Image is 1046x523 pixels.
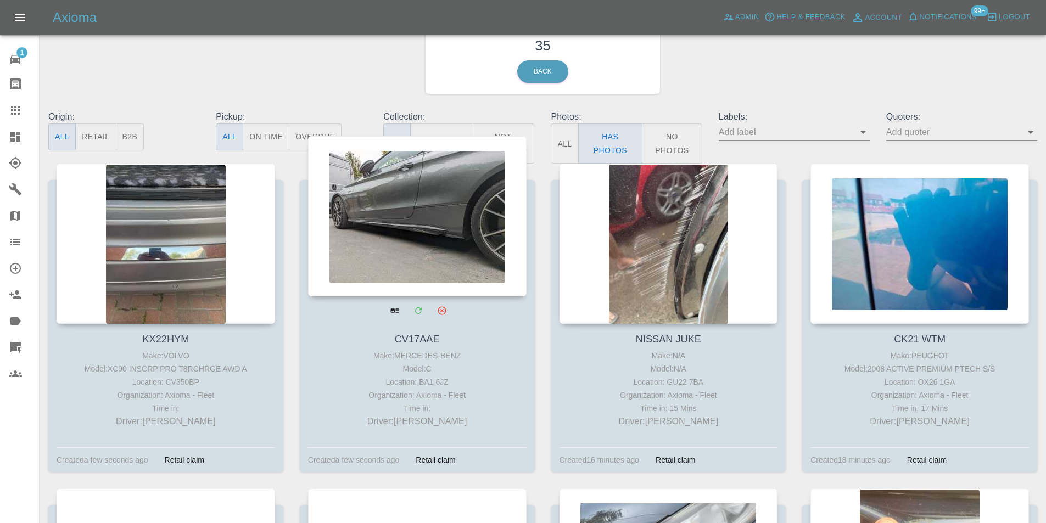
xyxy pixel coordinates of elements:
div: Make: N/A [562,349,775,362]
div: Location: OX26 1GA [813,375,1026,389]
button: All [551,123,578,164]
button: Notifications [905,9,980,26]
span: Logout [999,11,1030,24]
a: View [383,299,406,322]
div: Location: GU22 7BA [562,375,775,389]
a: Admin [720,9,762,26]
div: Retail claim [407,453,463,466]
button: Open [1023,125,1038,140]
button: Logout [984,9,1033,26]
div: Organization: Axioma - Fleet [311,389,524,402]
div: Created a few seconds ago [308,453,400,466]
div: Model: XC90 INSCRP PRO T8RCHRGE AWD A [59,362,272,375]
span: Help & Feedback [776,11,845,24]
div: Model: 2008 ACTIVE PREMIUM PTECH S/S [813,362,1026,375]
button: No Photos [642,123,702,164]
a: NISSAN JUKE [636,334,701,345]
input: Add label [719,123,853,140]
h3: 35 [434,35,652,56]
h5: Axioma [53,9,97,26]
span: Account [865,12,902,24]
div: Location: BA1 6JZ [311,375,524,389]
p: Photos: [551,110,702,123]
p: Driver: [PERSON_NAME] [311,415,524,428]
p: Origin: [48,110,199,123]
button: On Time [243,123,289,150]
div: Organization: Axioma - Fleet [59,389,272,402]
button: Help & Feedback [762,9,848,26]
div: Created 18 minutes ago [810,453,891,466]
div: Time in: 15 Mins [562,402,775,415]
div: Model: N/A [562,362,775,375]
p: Labels: [719,110,870,123]
div: Created a few seconds ago [57,453,148,466]
a: Back [517,60,568,83]
div: Make: MERCEDES-BENZ [311,349,524,362]
button: B2B [116,123,144,150]
span: Admin [735,11,759,24]
button: All [216,123,243,150]
a: CK21 WTM [894,334,946,345]
a: Modify [407,299,429,322]
button: Archive [430,299,453,322]
div: Organization: Axioma - Fleet [562,389,775,402]
div: Created 16 minutes ago [560,453,640,466]
button: Open [855,125,871,140]
a: Account [848,9,905,26]
div: Time in: [59,402,272,415]
p: Driver: [PERSON_NAME] [562,415,775,428]
div: Retail claim [156,453,212,466]
button: Open drawer [7,4,33,31]
div: Organization: Axioma - Fleet [813,389,1026,402]
p: Collection: [383,110,534,123]
span: 99+ [971,5,988,16]
a: KX22HYM [142,334,189,345]
button: Confirmed [410,123,472,164]
div: Make: PEUGEOT [813,349,1026,362]
a: CV17AAE [395,334,440,345]
button: Retail [75,123,116,150]
button: Not Confirmed [472,123,535,164]
button: All [48,123,76,150]
button: Overdue [289,123,342,150]
p: Quoters: [886,110,1037,123]
div: Retail claim [899,453,955,466]
div: Model: C [311,362,524,375]
div: Time in: 17 Mins [813,402,1026,415]
p: Pickup: [216,110,367,123]
div: Time in: [311,402,524,415]
input: Add quoter [886,123,1021,140]
span: 1 [16,47,27,58]
p: Driver: [PERSON_NAME] [59,415,272,428]
button: All [383,123,411,164]
p: Driver: [PERSON_NAME] [813,415,1026,428]
button: Has Photos [578,123,643,164]
div: Location: CV350BP [59,375,272,389]
div: Retail claim [647,453,703,466]
span: Notifications [920,11,977,24]
div: Make: VOLVO [59,349,272,362]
